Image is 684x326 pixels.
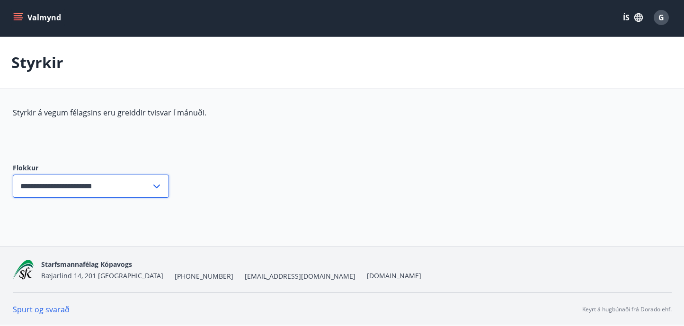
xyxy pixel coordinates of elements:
[41,271,163,280] span: Bæjarlind 14, 201 [GEOGRAPHIC_DATA]
[245,272,355,281] span: [EMAIL_ADDRESS][DOMAIN_NAME]
[13,260,34,280] img: x5MjQkxwhnYn6YREZUTEa9Q4KsBUeQdWGts9Dj4O.png
[41,260,132,269] span: Starfsmannafélag Kópavogs
[367,271,421,280] a: [DOMAIN_NAME]
[11,52,63,73] p: Styrkir
[13,107,460,118] p: Styrkir á vegum félagsins eru greiddir tvisvar í mánuði.
[582,305,672,314] p: Keyrt á hugbúnaði frá Dorado ehf.
[175,272,233,281] span: [PHONE_NUMBER]
[658,12,664,23] span: G
[650,6,673,29] button: G
[13,304,70,315] a: Spurt og svarað
[618,9,648,26] button: ÍS
[11,9,65,26] button: menu
[13,163,169,173] label: Flokkur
